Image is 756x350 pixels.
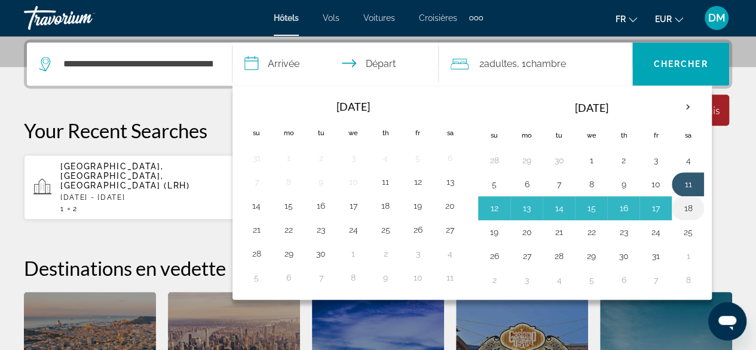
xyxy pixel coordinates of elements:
[485,224,504,241] button: Day 19
[581,272,601,288] button: Day 5
[440,221,460,238] button: Day 27
[484,58,517,69] span: Adultes
[708,12,726,24] span: DM
[419,13,457,23] a: Croisières
[614,248,633,264] button: Day 30
[73,205,78,213] span: 2
[581,176,601,193] button: Day 8
[323,13,339,23] span: Vols
[485,200,504,217] button: Day 12
[581,224,601,241] button: Day 22
[517,248,536,264] button: Day 27
[408,221,427,238] button: Day 26
[517,176,536,193] button: Day 6
[247,245,266,262] button: Day 28
[376,174,395,190] button: Day 11
[678,152,697,169] button: Day 4
[273,93,434,120] th: [DATE]
[655,10,683,28] button: Change currency
[24,118,732,142] p: Your Recent Searches
[376,197,395,214] button: Day 18
[646,248,665,264] button: Day 31
[646,272,665,288] button: Day 7
[614,176,633,193] button: Day 9
[517,200,536,217] button: Day 13
[279,174,298,190] button: Day 8
[24,256,732,280] h2: Destinations en vedette
[701,5,732,31] button: User Menu
[60,205,65,213] span: 1
[517,272,536,288] button: Day 3
[247,174,266,190] button: Day 7
[247,150,266,166] button: Day 31
[439,42,632,86] button: Travelers: 2 adults, 0 children
[24,2,143,34] a: Travorium
[616,14,626,24] span: fr
[517,56,566,72] span: , 1
[632,42,729,86] button: Chercher
[311,221,330,238] button: Day 23
[376,245,395,262] button: Day 2
[549,224,568,241] button: Day 21
[646,200,665,217] button: Day 17
[440,150,460,166] button: Day 6
[274,13,299,23] a: Hôtels
[440,245,460,262] button: Day 4
[549,200,568,217] button: Day 14
[614,272,633,288] button: Day 6
[654,59,708,69] span: Chercher
[646,224,665,241] button: Day 24
[581,152,601,169] button: Day 1
[678,176,697,193] button: Day 11
[363,13,395,23] a: Voitures
[708,302,746,340] iframe: Bouton de lancement de la fenêtre de messagerie
[344,221,363,238] button: Day 24
[616,10,637,28] button: Change language
[581,200,601,217] button: Day 15
[485,176,504,193] button: Day 5
[344,197,363,214] button: Day 17
[27,42,729,86] div: Search widget
[517,152,536,169] button: Day 29
[549,272,568,288] button: Day 4
[60,193,243,202] p: [DATE] - [DATE]
[408,269,427,286] button: Day 10
[408,150,427,166] button: Day 5
[408,197,427,214] button: Day 19
[678,272,697,288] button: Day 8
[549,248,568,264] button: Day 28
[517,224,536,241] button: Day 20
[614,200,633,217] button: Day 16
[440,269,460,286] button: Day 11
[311,197,330,214] button: Day 16
[581,248,601,264] button: Day 29
[614,224,633,241] button: Day 23
[344,269,363,286] button: Day 8
[646,176,665,193] button: Day 10
[678,224,697,241] button: Day 25
[232,42,438,86] button: Check in and out dates
[678,248,697,264] button: Day 1
[672,93,704,121] button: Next month
[526,58,566,69] span: Chambre
[344,245,363,262] button: Day 1
[440,174,460,190] button: Day 13
[279,221,298,238] button: Day 22
[479,56,517,72] span: 2
[510,93,672,122] th: [DATE]
[408,245,427,262] button: Day 3
[485,248,504,264] button: Day 26
[279,245,298,262] button: Day 29
[440,197,460,214] button: Day 20
[376,269,395,286] button: Day 9
[678,200,697,217] button: Day 18
[376,150,395,166] button: Day 4
[485,272,504,288] button: Day 2
[247,221,266,238] button: Day 21
[311,269,330,286] button: Day 7
[344,174,363,190] button: Day 10
[485,152,504,169] button: Day 28
[376,221,395,238] button: Day 25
